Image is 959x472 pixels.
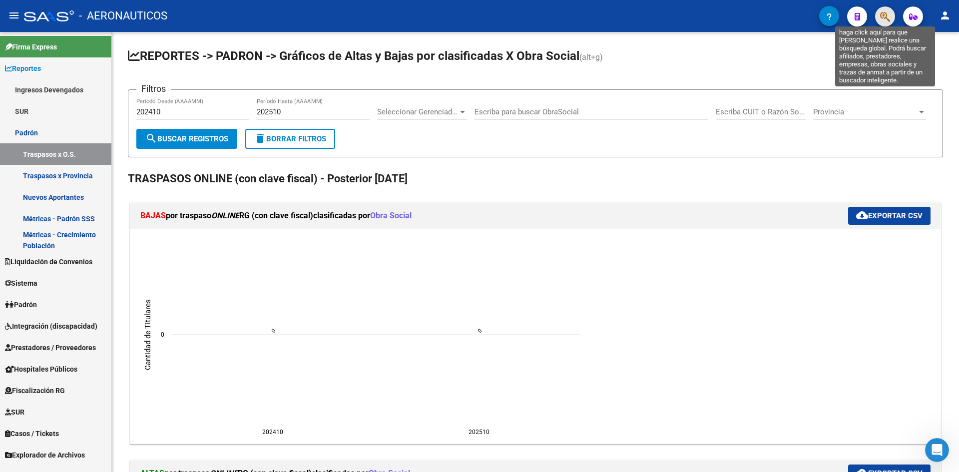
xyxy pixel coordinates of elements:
span: REPORTES -> PADRON -> Gráficos de Altas y Bajas por clasificadas X Obra Social [128,49,579,63]
span: Padrón [5,299,37,310]
button: Buscar Registros [136,129,237,149]
h2: TRASPASOS ONLINE (con clave fiscal) - Posterior [DATE] [128,169,943,188]
mat-icon: delete [254,132,266,144]
span: Fiscalización RG [5,385,65,396]
span: BAJAS [140,211,166,220]
span: Seleccionar Gerenciador [377,107,458,116]
text: 0 [476,328,482,334]
span: Borrar Filtros [254,134,326,143]
span: Sistema [5,278,37,289]
span: - AERONAUTICOS [79,5,167,27]
i: ONLINE [211,211,239,220]
iframe: Intercom live chat [925,438,949,462]
span: Provincia [813,107,917,116]
text: 202410 [262,428,283,435]
span: Hospitales Públicos [5,364,77,375]
span: Obra Social [370,211,412,220]
span: Buscar Registros [145,134,228,143]
mat-icon: person [939,9,951,21]
span: Casos / Tickets [5,428,59,439]
mat-icon: cloud_download [856,209,868,221]
text: 202510 [469,428,489,435]
span: Explorador de Archivos [5,450,85,461]
button: Borrar Filtros [245,129,335,149]
h1: por traspaso RG (con clave fiscal) clasificadas por [140,208,848,224]
mat-icon: search [145,132,157,144]
span: Exportar CSV [856,211,923,220]
span: Liquidación de Convenios [5,256,92,267]
text: Cantidad de Titulares [143,299,152,370]
span: Prestadores / Proveedores [5,342,96,353]
text: 0 [270,328,276,334]
span: SUR [5,407,24,418]
span: Firma Express [5,41,57,52]
mat-icon: menu [8,9,20,21]
span: Reportes [5,63,41,74]
span: (alt+g) [579,52,603,62]
text: 0 [161,331,164,338]
button: Exportar CSV [848,207,931,225]
span: Integración (discapacidad) [5,321,97,332]
h3: Filtros [136,82,171,96]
